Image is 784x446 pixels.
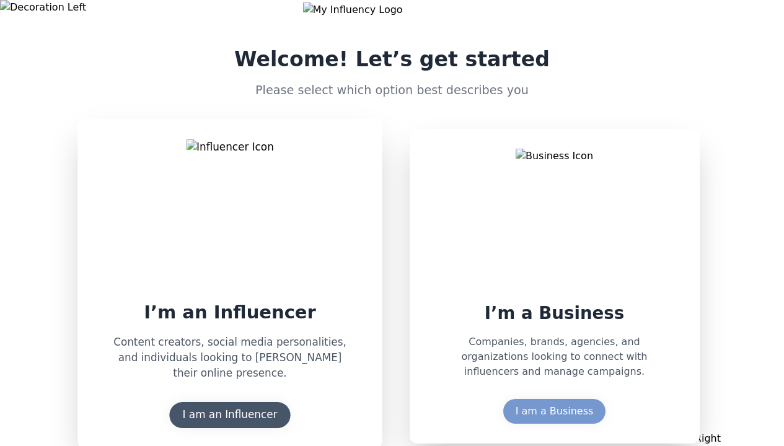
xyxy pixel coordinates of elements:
[516,404,594,419] div: I am a Business
[144,300,316,324] h3: I’m an Influencer
[169,402,290,428] button: I am an Influencer
[186,139,274,285] img: Influencer Icon
[516,149,593,287] img: Business Icon
[303,2,482,17] img: My Influency Logo
[98,334,361,382] p: Content creators, social media personalities, and individuals looking to [PERSON_NAME] their onli...
[234,47,550,72] h1: Welcome! Let’s get started
[429,334,680,379] p: Companies, brands, agencies, and organizations looking to connect with influencers and manage cam...
[234,82,550,99] p: Please select which option best describes you
[485,302,625,325] h3: I’m a Business
[182,408,277,423] div: I am an Influencer
[503,399,606,424] button: I am a Business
